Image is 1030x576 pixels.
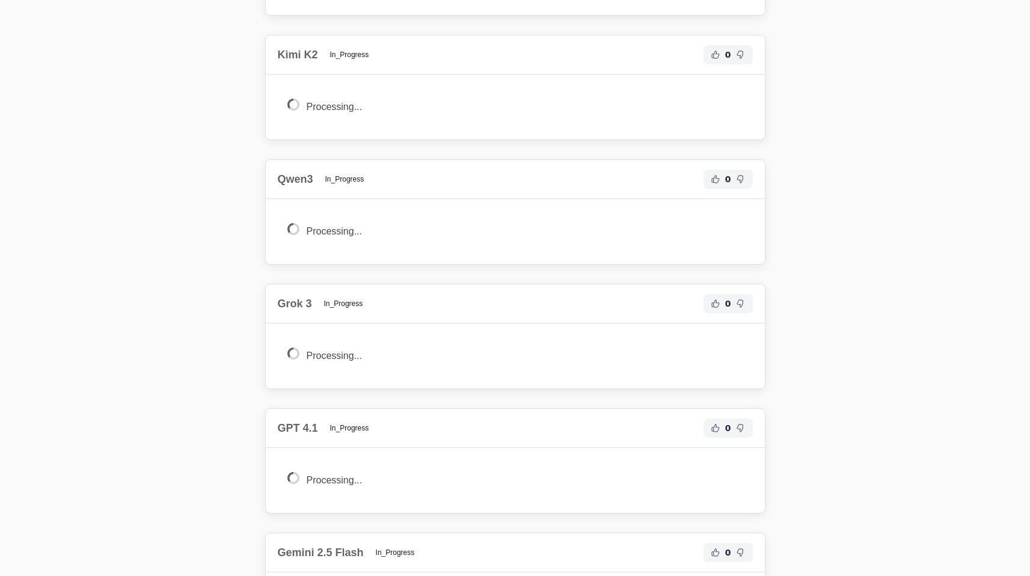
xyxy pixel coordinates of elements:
[734,545,748,560] button: Not Helpful
[708,172,723,186] button: Helpful
[278,295,312,312] h2: Grok 3
[708,545,723,560] button: Helpful
[323,421,376,435] span: In_Progress
[278,46,318,63] h2: Kimi K2
[734,172,748,186] button: Not Helpful
[708,421,723,435] button: Helpful
[323,47,376,62] span: In_Progress
[278,171,313,188] h2: Qwen3
[369,545,422,560] span: In_Progress
[307,102,362,112] span: Processing...
[278,420,318,437] h2: GPT 4.1
[725,298,731,310] span: 0
[708,47,723,62] button: Helpful
[725,173,731,185] span: 0
[318,172,372,186] span: In_Progress
[317,296,370,311] span: In_Progress
[734,296,748,311] button: Not Helpful
[725,49,731,61] span: 0
[278,544,364,561] h2: Gemini 2.5 Flash
[734,421,748,435] button: Not Helpful
[725,422,731,434] span: 0
[725,547,731,559] span: 0
[307,475,362,485] span: Processing...
[708,296,723,311] button: Helpful
[307,351,362,361] span: Processing...
[734,47,748,62] button: Not Helpful
[307,226,362,236] span: Processing...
